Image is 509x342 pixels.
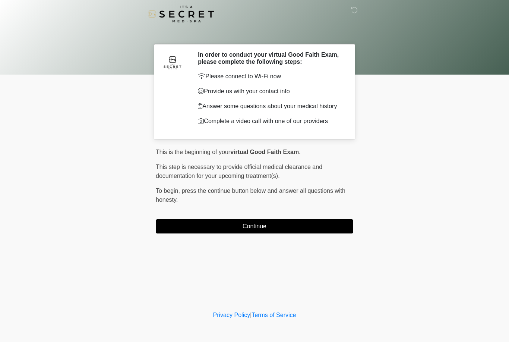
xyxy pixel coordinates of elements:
[198,51,342,65] h2: In order to conduct your virtual Good Faith Exam, please complete the following steps:
[161,51,184,73] img: Agent Avatar
[230,149,299,155] strong: virtual Good Faith Exam
[156,188,345,203] span: press the continue button below and answer all questions with honesty.
[198,102,342,111] p: Answer some questions about your medical history
[156,149,230,155] span: This is the beginning of your
[299,149,300,155] span: .
[252,312,296,318] a: Terms of Service
[198,117,342,126] p: Complete a video call with one of our providers
[198,87,342,96] p: Provide us with your contact info
[156,164,322,179] span: This step is necessary to provide official medical clearance and documentation for your upcoming ...
[150,27,359,41] h1: ‎ ‎
[156,219,353,233] button: Continue
[198,72,342,81] p: Please connect to Wi-Fi now
[148,6,214,22] img: It's A Secret Med Spa Logo
[250,312,252,318] a: |
[156,188,181,194] span: To begin,
[213,312,250,318] a: Privacy Policy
